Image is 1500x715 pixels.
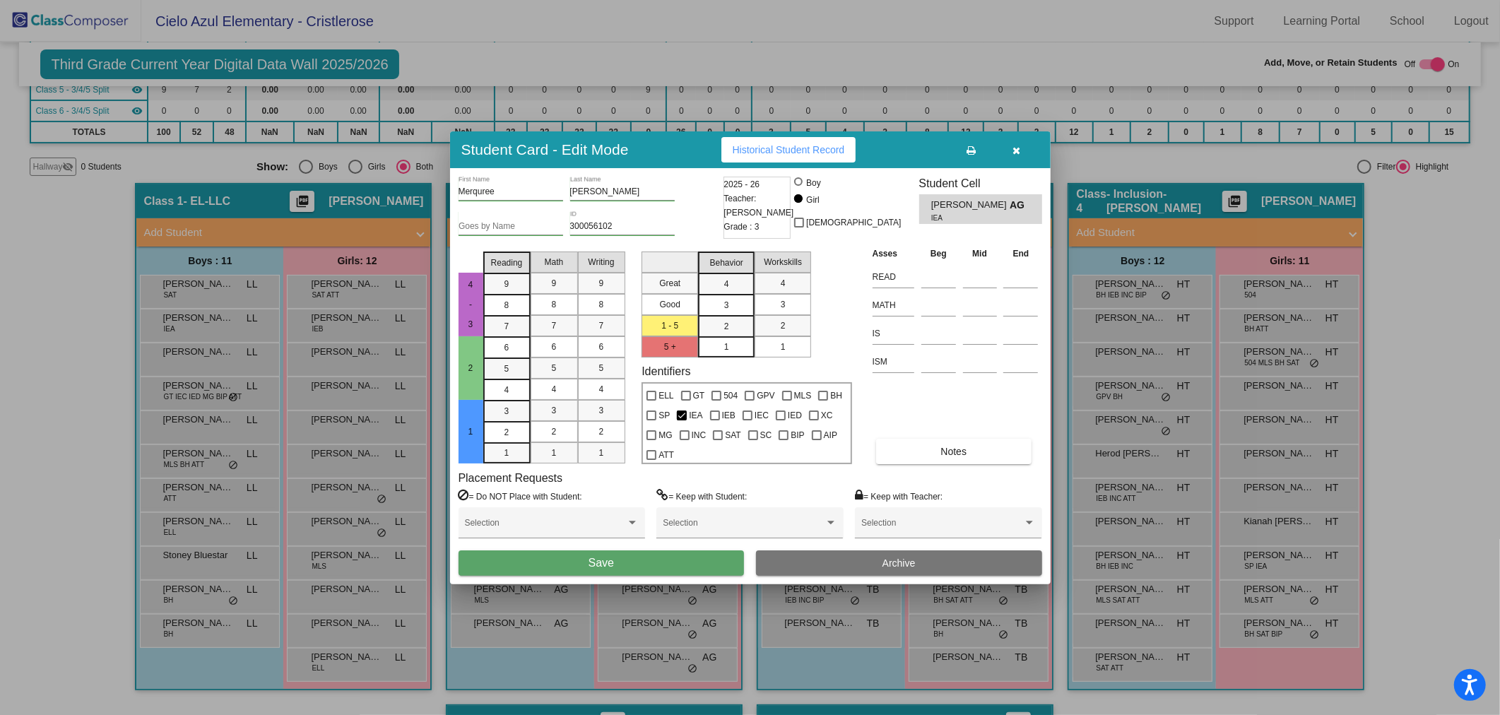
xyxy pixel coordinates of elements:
span: Grade : 3 [724,220,760,234]
span: Math [545,256,564,268]
span: 3 [552,404,557,417]
input: assessment [873,351,914,372]
span: Save [589,557,614,569]
span: Behavior [710,256,743,269]
span: 2 [781,319,786,332]
span: Reading [491,256,523,269]
span: AG [1010,198,1029,213]
label: Identifiers [642,365,690,378]
span: BH [830,387,842,404]
span: 2 [599,425,604,438]
span: 1 [599,447,604,459]
span: MLS [794,387,812,404]
span: IEC [755,407,769,424]
span: IEA [931,213,1000,223]
span: Workskills [764,256,802,268]
label: = Do NOT Place with Student: [459,489,582,503]
span: 6 [504,341,509,354]
span: 8 [552,298,557,311]
span: AIP [824,427,837,444]
span: IEA [689,407,702,424]
span: 1 [552,447,557,459]
th: Mid [959,246,1000,261]
input: goes by name [459,222,563,232]
span: Teacher: [PERSON_NAME] [724,191,794,220]
span: SP [659,407,670,424]
span: 1 [781,341,786,353]
span: [DEMOGRAPHIC_DATA] [806,214,901,231]
label: = Keep with Student: [656,489,747,503]
span: 1 [724,341,729,353]
label: = Keep with Teacher: [855,489,943,503]
span: 7 [599,319,604,332]
span: 2 [724,320,729,333]
span: 2 [552,425,557,438]
input: assessment [873,323,914,344]
span: IED [788,407,802,424]
span: Historical Student Record [733,144,845,155]
span: GPV [757,387,774,404]
span: 9 [599,277,604,290]
span: 4 [781,277,786,290]
span: GT [693,387,705,404]
span: 5 [504,362,509,375]
h3: Student Card - Edit Mode [461,141,629,158]
span: 3 [599,404,604,417]
h3: Student Cell [919,177,1042,190]
span: 2 [504,426,509,439]
span: 7 [504,320,509,333]
span: 6 [599,341,604,353]
span: Writing [588,256,614,268]
span: 3 [781,298,786,311]
span: 6 [552,341,557,353]
span: MG [659,427,672,444]
span: IEB [722,407,736,424]
span: 1 [464,427,477,437]
span: 4 [599,383,604,396]
span: ELL [659,387,673,404]
span: ATT [659,447,674,463]
th: Beg [918,246,959,261]
span: 8 [599,298,604,311]
span: 9 [552,277,557,290]
span: BIP [791,427,804,444]
span: 2 [464,363,477,373]
span: Archive [882,557,916,569]
span: 4 [724,278,729,290]
button: Notes [876,439,1032,464]
button: Historical Student Record [721,137,856,162]
span: XC [821,407,833,424]
span: 5 [552,362,557,374]
span: SAT [725,427,740,444]
span: 504 [724,387,738,404]
span: Notes [941,446,967,457]
span: 3 [504,405,509,418]
span: 7 [552,319,557,332]
input: assessment [873,295,914,316]
span: 1 [504,447,509,459]
input: assessment [873,266,914,288]
label: Placement Requests [459,471,563,485]
span: 5 [599,362,604,374]
span: INC [692,427,707,444]
span: 2025 - 26 [724,177,760,191]
span: 4 [504,384,509,396]
div: Boy [805,177,821,189]
th: End [1000,246,1041,261]
span: SC [760,427,772,444]
span: 9 [504,278,509,290]
div: Girl [805,194,820,206]
button: Save [459,550,745,576]
th: Asses [869,246,918,261]
input: Enter ID [570,222,675,232]
span: [PERSON_NAME] [931,198,1010,213]
span: 4 [552,383,557,396]
span: 8 [504,299,509,312]
span: 4 - 3 [464,280,477,329]
button: Archive [756,550,1042,576]
span: 3 [724,299,729,312]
